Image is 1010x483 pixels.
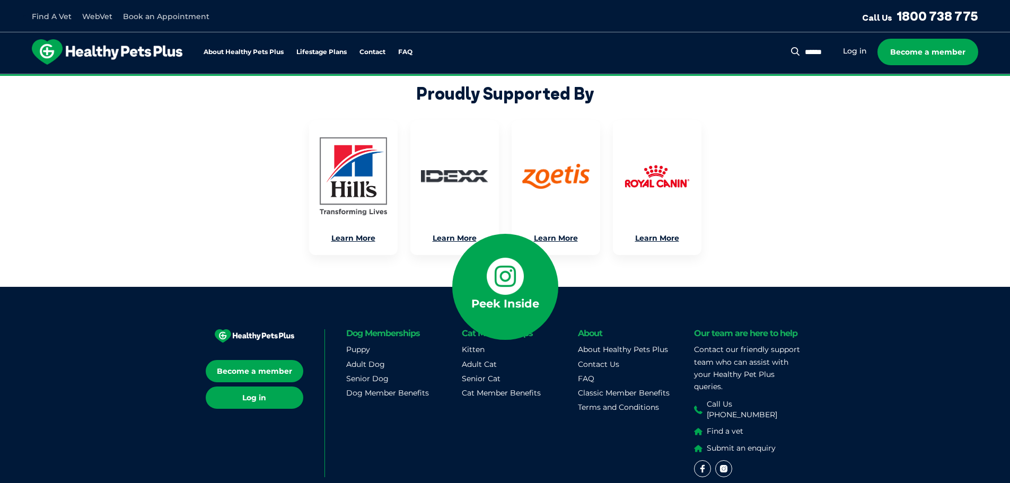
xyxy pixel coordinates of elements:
a: Find A Vet [32,12,72,21]
a: Call Us1800 738 775 [862,8,978,24]
h6: Dog Memberships [346,329,457,337]
a: Find a vet [694,426,805,437]
span: Proactive, preventative wellness program designed to keep your pet healthier and happier for longer [307,74,703,84]
a: Become a member [877,39,978,65]
button: Search [789,46,802,57]
h6: Cat Memberships [462,329,573,337]
h6: About [578,329,689,337]
a: WebVet [82,12,112,21]
a: Submit an enquiry [694,443,805,454]
a: Log in [843,46,867,56]
a: Learn More [433,233,477,244]
a: About Healthy Pets Plus [204,49,284,56]
a: Classic Member Benefits [578,388,670,398]
h6: Our team are here to help [694,329,797,337]
a: Become a member [206,360,303,382]
span: Find a vet [707,426,743,437]
img: HEALTHY PETS PLUS [215,329,294,343]
a: Dog Member Benefits [346,388,429,398]
a: Lifestage Plans [296,49,347,56]
a: About Healthy Pets Plus [578,345,668,354]
a: Contact [359,49,385,56]
a: Kitten [462,345,485,354]
img: A red and blue corporate logo featuring the letter H with grey text that says 'Hill's' and the by... [320,137,387,215]
a: Contact Us [578,359,619,369]
a: Learn More [534,233,578,244]
a: Call Us [PHONE_NUMBER] [694,399,805,420]
div: Proudly Supported By [309,83,701,103]
p: Contact our friendly support team who can assist with your Healthy Pet Plus queries. [694,344,805,393]
a: Senior Dog [346,374,389,383]
a: FAQ [578,374,594,383]
img: hpp-logo [32,39,182,65]
span: Call Us [862,12,892,23]
a: Learn More [635,233,679,244]
a: Adult Cat [462,359,497,369]
a: Learn More [331,233,375,244]
a: Terms and Conditions [578,402,659,412]
p: Peek Inside [471,295,539,313]
a: FAQ [398,49,412,56]
a: Book an Appointment [123,12,209,21]
a: Log in [206,387,303,409]
a: Adult Dog [346,359,385,369]
a: Puppy [346,345,370,354]
a: Senior Cat [462,374,500,383]
a: Cat Member Benefits [462,388,541,398]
